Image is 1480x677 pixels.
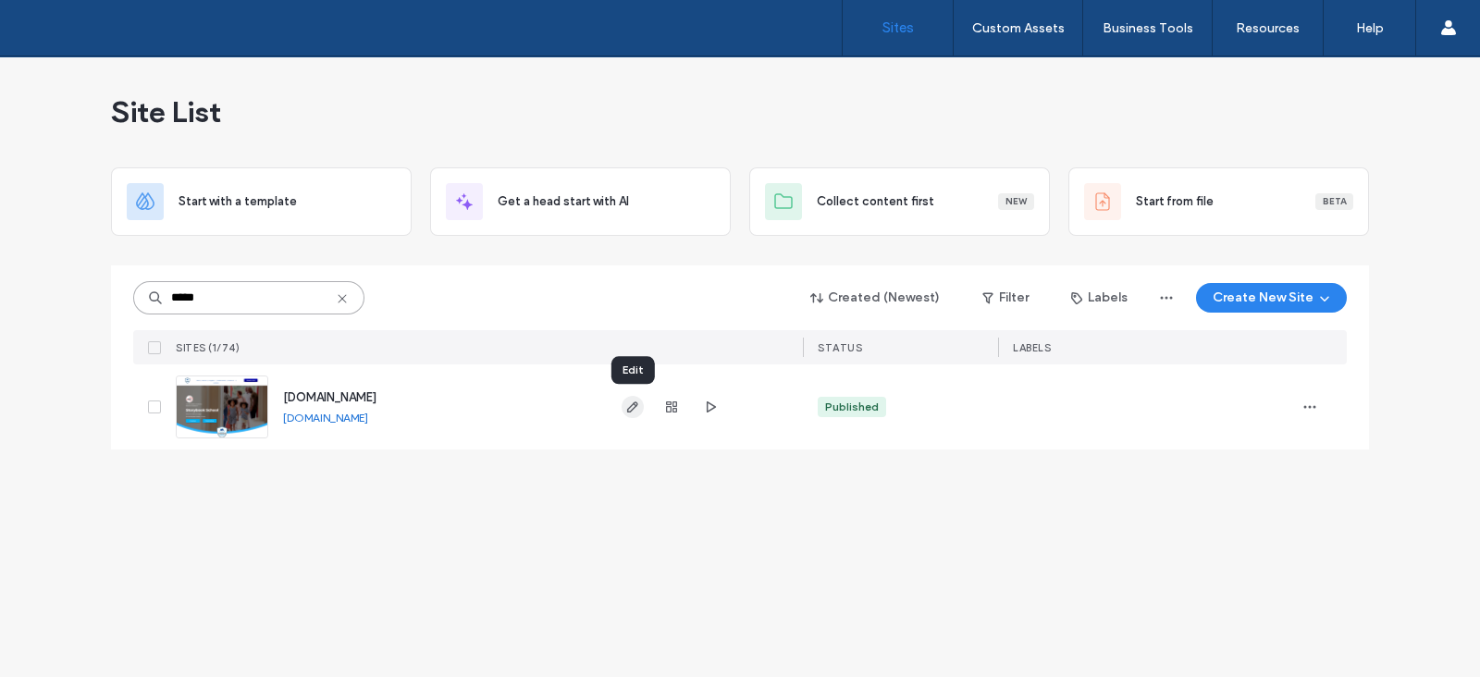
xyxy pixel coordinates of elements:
[176,341,240,354] span: SITES (1/74)
[283,411,368,425] a: [DOMAIN_NAME]
[998,193,1034,210] div: New
[611,356,655,384] div: Edit
[818,341,862,354] span: STATUS
[1013,341,1051,354] span: LABELS
[1315,193,1353,210] div: Beta
[795,283,956,313] button: Created (Newest)
[1236,20,1300,36] label: Resources
[1054,283,1144,313] button: Labels
[42,13,80,30] span: Help
[817,192,934,211] span: Collect content first
[964,283,1047,313] button: Filter
[1068,167,1369,236] div: Start from fileBeta
[111,167,412,236] div: Start with a template
[430,167,731,236] div: Get a head start with AI
[825,399,879,415] div: Published
[1196,283,1347,313] button: Create New Site
[882,19,914,36] label: Sites
[1356,20,1384,36] label: Help
[972,20,1065,36] label: Custom Assets
[749,167,1050,236] div: Collect content firstNew
[1103,20,1193,36] label: Business Tools
[498,192,629,211] span: Get a head start with AI
[283,390,376,404] a: [DOMAIN_NAME]
[111,93,221,130] span: Site List
[1136,192,1214,211] span: Start from file
[179,192,297,211] span: Start with a template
